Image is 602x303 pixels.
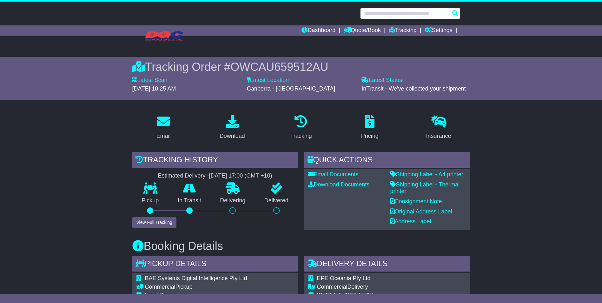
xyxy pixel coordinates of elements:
[308,171,359,178] a: Email Documents
[389,25,417,36] a: Tracking
[145,275,247,281] span: BAE Systems Digital Intelligence Pty Ltd
[301,25,335,36] a: Dashboard
[304,256,470,273] div: Delivery Details
[426,132,451,140] div: Insurance
[145,292,247,299] div: Level 2
[308,181,370,188] a: Download Documents
[132,256,298,273] div: Pickup Details
[152,113,175,143] a: Email
[132,240,470,252] h3: Booking Details
[286,113,316,143] a: Tracking
[361,85,466,92] span: InTransit - We've collected your shipment
[247,85,335,92] span: Canberra - [GEOGRAPHIC_DATA]
[209,172,272,179] div: [DATE] 17:00 (GMT +10)
[422,113,455,143] a: Insurance
[215,113,249,143] a: Download
[425,25,453,36] a: Settings
[317,292,439,299] div: [STREET_ADDRESS]
[304,152,470,169] div: Quick Actions
[145,284,247,291] div: Pickup
[132,152,298,169] div: Tracking history
[132,85,176,92] span: [DATE] 10:25 AM
[343,25,381,36] a: Quote/Book
[132,60,470,74] div: Tracking Order #
[156,132,170,140] div: Email
[390,198,442,205] a: Consignment Note
[290,132,312,140] div: Tracking
[390,218,431,225] a: Address Label
[390,171,463,178] a: Shipping Label - A4 printer
[230,60,328,73] span: OWCAU659512AU
[132,197,169,204] p: Pickup
[390,208,452,215] a: Original Address Label
[132,77,168,84] label: Latest Scan
[168,197,211,204] p: In Transit
[357,113,383,143] a: Pricing
[145,284,175,290] span: Commercial
[247,77,289,84] label: Latest Location
[317,275,371,281] span: EPE Oceania Pty Ltd
[317,284,347,290] span: Commercial
[361,132,379,140] div: Pricing
[132,172,298,179] div: Estimated Delivery -
[390,181,460,195] a: Shipping Label - Thermal printer
[317,284,439,291] div: Delivery
[255,197,298,204] p: Delivered
[132,217,176,228] button: View Full Tracking
[361,77,402,84] label: Latest Status
[220,132,245,140] div: Download
[211,197,255,204] p: Delivering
